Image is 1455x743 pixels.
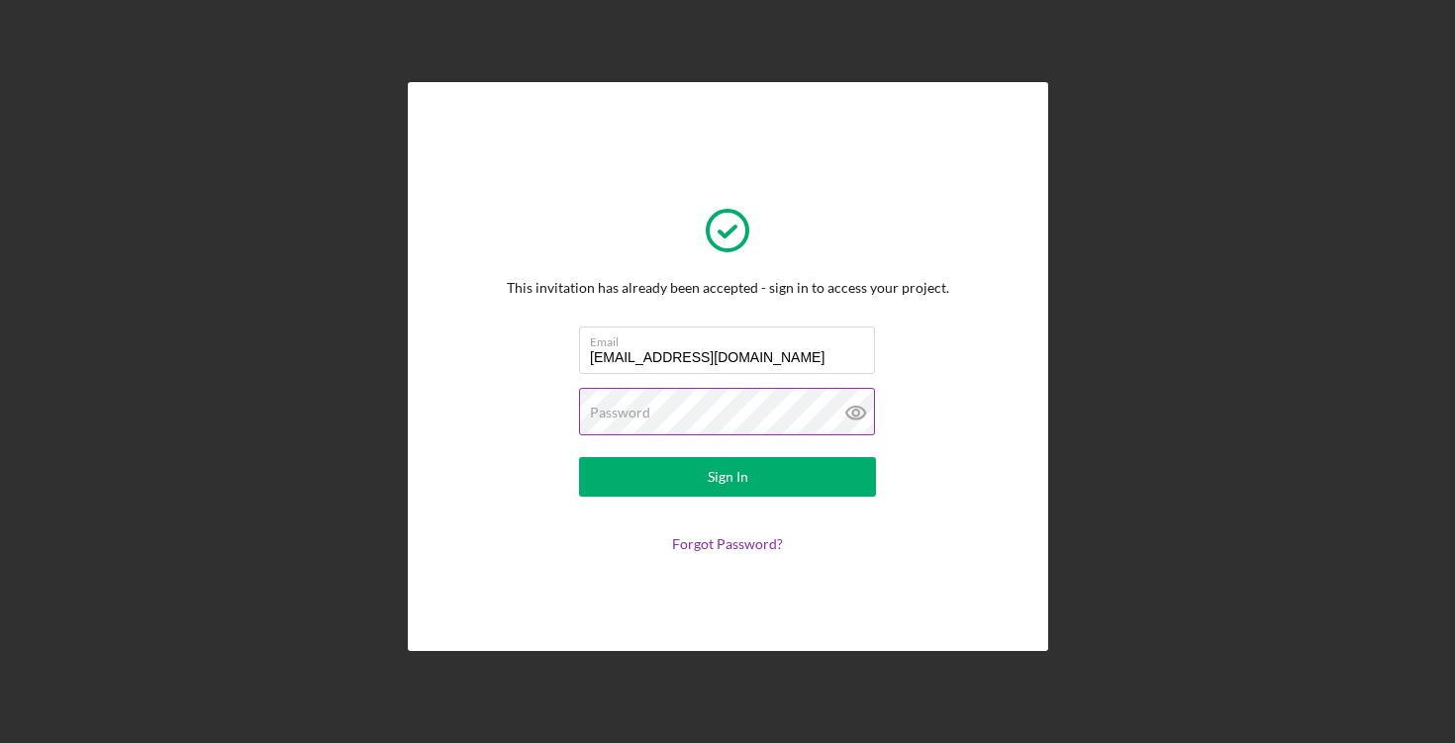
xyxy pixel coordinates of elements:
[507,280,949,296] div: This invitation has already been accepted - sign in to access your project.
[672,535,783,552] a: Forgot Password?
[579,457,876,497] button: Sign In
[590,405,650,420] label: Password
[590,327,875,349] label: Email
[708,457,748,497] div: Sign In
